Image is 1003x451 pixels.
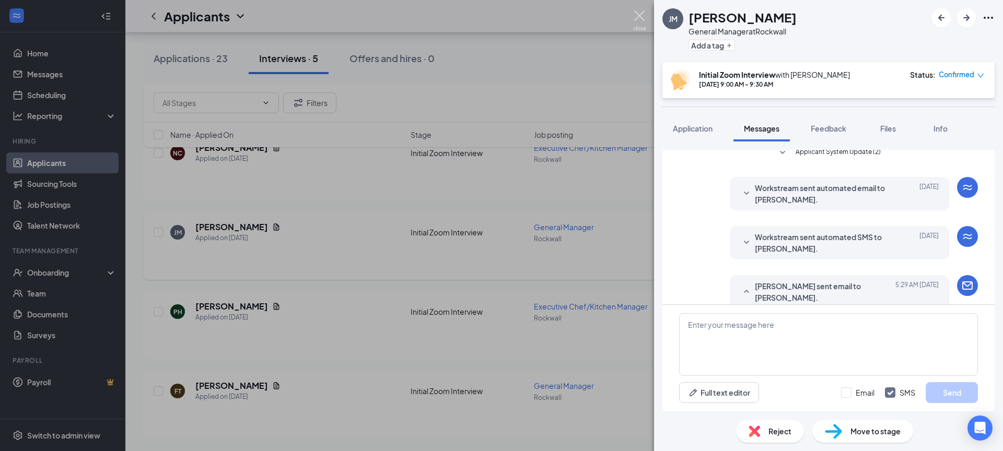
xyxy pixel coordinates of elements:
button: ArrowRight [957,8,976,27]
button: Full text editorPen [679,382,759,403]
span: down [977,72,984,79]
svg: ArrowRight [960,11,973,24]
span: Confirmed [939,69,974,80]
span: Feedback [811,124,846,133]
svg: Pen [688,387,698,398]
span: Application [673,124,713,133]
svg: WorkstreamLogo [961,181,974,194]
span: [DATE] [919,182,939,205]
svg: WorkstreamLogo [961,230,974,243]
div: General Manager at Rockwall [689,26,797,37]
div: with [PERSON_NAME] [699,69,850,80]
h1: [PERSON_NAME] [689,8,797,26]
button: ArrowLeftNew [932,8,951,27]
b: Initial Zoom Interview [699,70,775,79]
svg: SmallChevronDown [740,236,753,249]
span: [DATE] 5:29 AM [895,280,939,303]
svg: SmallChevronDown [740,187,753,200]
div: Status : [910,69,936,80]
svg: SmallChevronUp [740,286,753,298]
span: Reject [768,425,791,437]
span: Messages [744,124,779,133]
button: PlusAdd a tag [689,40,735,51]
span: Workstream sent automated SMS to [PERSON_NAME]. [755,231,892,254]
span: Workstream sent automated email to [PERSON_NAME]. [755,182,892,205]
span: [PERSON_NAME] sent email to [PERSON_NAME]. [755,280,892,303]
svg: ArrowLeftNew [935,11,948,24]
svg: Plus [726,42,732,49]
div: [DATE] 9:00 AM - 9:30 AM [699,80,850,89]
span: Applicant System Update (2) [796,147,881,159]
button: SmallChevronDownApplicant System Update (2) [776,147,881,159]
span: [DATE] [919,231,939,254]
div: Open Intercom Messenger [967,416,993,441]
button: Send [926,382,978,403]
span: Files [880,124,896,133]
svg: Ellipses [982,11,995,24]
div: JM [669,14,678,24]
svg: Email [961,279,974,292]
span: Info [934,124,948,133]
svg: SmallChevronDown [776,147,789,159]
span: Move to stage [850,425,901,437]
